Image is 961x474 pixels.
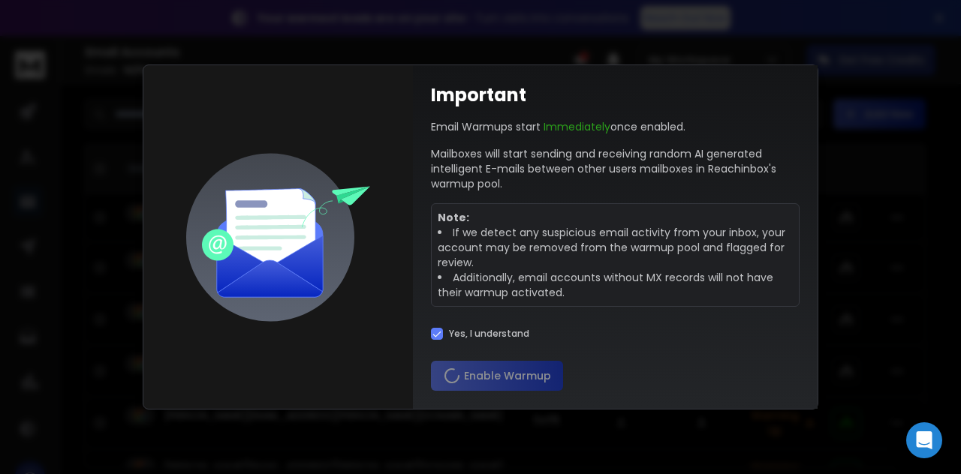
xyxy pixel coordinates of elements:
[438,225,793,270] li: If we detect any suspicious email activity from your inbox, your account may be removed from the ...
[438,210,793,225] p: Note:
[544,119,610,134] span: Immediately
[431,83,526,107] h1: Important
[438,270,793,300] li: Additionally, email accounts without MX records will not have their warmup activated.
[431,146,800,191] p: Mailboxes will start sending and receiving random AI generated intelligent E-mails between other ...
[906,422,942,458] div: Open Intercom Messenger
[449,328,529,340] label: Yes, I understand
[431,119,685,134] p: Email Warmups start once enabled.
